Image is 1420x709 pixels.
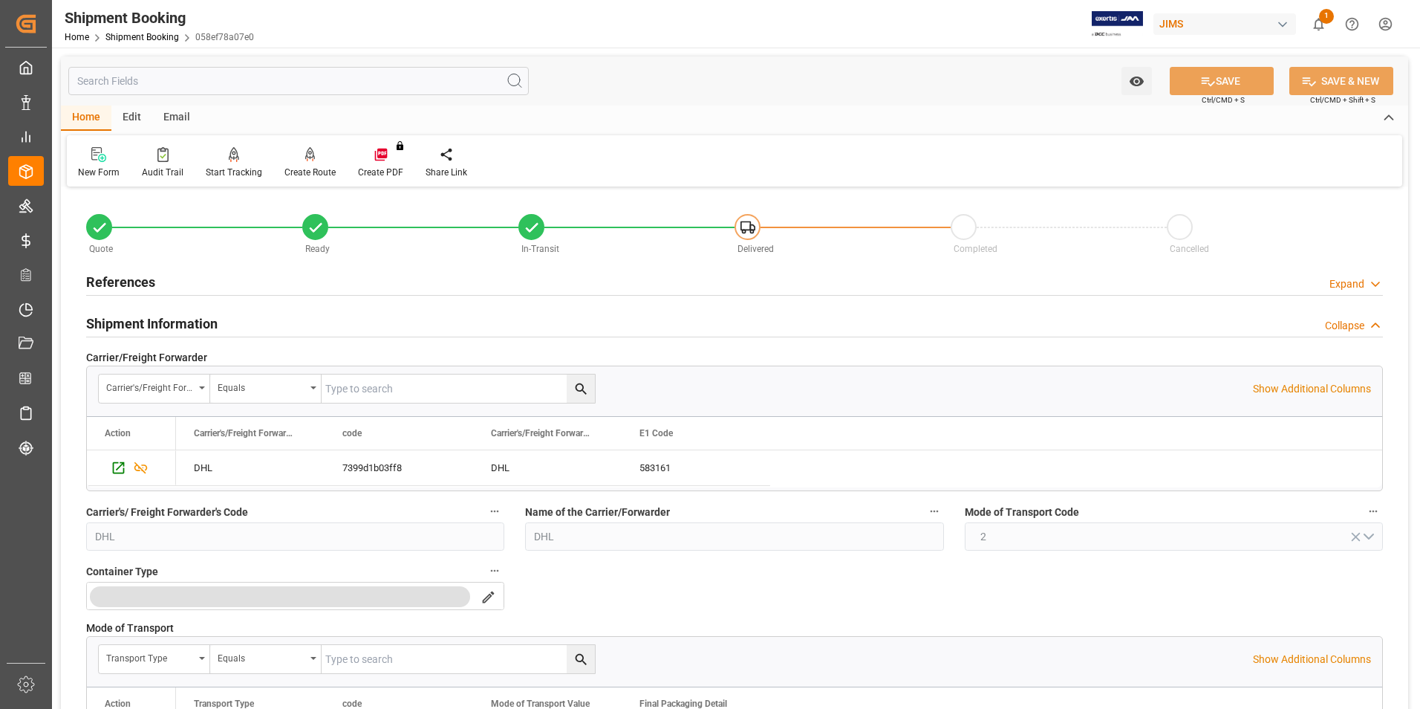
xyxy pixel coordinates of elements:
button: open menu [86,582,504,610]
div: Press SPACE to select this row. [176,450,770,486]
div: Transport Type [106,648,194,665]
button: Mode of Transport Code [1364,502,1383,521]
div: Action [105,699,131,709]
p: Show Additional Columns [1253,652,1371,667]
div: Home [61,106,111,131]
span: Ready [305,244,330,254]
button: search button [472,583,504,611]
div: Equals [218,648,305,665]
div: 7399d1b03ff8 [325,450,473,485]
button: Container Type [485,561,504,580]
button: open menu [99,645,210,673]
input: Type to search [322,375,595,403]
div: 583161 [622,450,770,485]
button: search button [567,645,595,673]
div: JIMS [1153,13,1296,35]
button: Help Center [1335,7,1369,41]
span: Mode of Transport Value [491,699,590,709]
div: Expand [1329,276,1364,292]
span: Carrier's/ Freight Forwarder's Code [86,505,248,520]
span: Mode of Transport Code [965,505,1079,520]
span: Container Type [86,564,158,580]
button: menu-button [87,583,472,611]
button: SAVE & NEW [1289,67,1393,95]
button: Carrier's/ Freight Forwarder's Code [485,502,504,521]
div: Create Route [284,166,336,179]
span: Cancelled [1170,244,1209,254]
span: Carrier's/Freight Forwarder's Code [194,428,293,438]
span: E1 Code [639,428,673,438]
span: Final Packaging Detail [639,699,727,709]
button: SAVE [1170,67,1274,95]
span: Carrier's/Freight Forwarder's Name [491,428,590,438]
span: 1 [1319,9,1334,24]
button: Name of the Carrier/Forwarder [925,502,944,521]
span: Completed [954,244,997,254]
div: Edit [111,106,152,131]
button: open menu [210,375,322,403]
div: Press SPACE to select this row. [87,450,176,486]
input: Search Fields [68,67,529,95]
div: New Form [78,166,120,179]
button: search button [567,375,595,403]
span: Ctrl/CMD + Shift + S [1310,94,1375,106]
button: open menu [210,645,322,673]
span: 2 [973,529,994,545]
div: Action [105,428,131,438]
span: Ctrl/CMD + S [1202,94,1245,106]
img: Exertis%20JAM%20-%20Email%20Logo.jpg_1722504956.jpg [1092,11,1143,37]
span: Transport Type [194,699,254,709]
button: open menu [965,522,1383,551]
div: Email [152,106,201,131]
span: Name of the Carrier/Forwarder [525,505,670,520]
div: Audit Trail [142,166,183,179]
h2: Shipment Information [86,314,218,334]
div: Equals [218,378,305,395]
div: Carrier's/Freight Forwarder's Code [106,378,194,395]
span: code [342,699,362,709]
input: Type to search [322,645,595,673]
a: Shipment Booking [105,32,179,42]
div: Shipment Booking [65,7,254,29]
div: Share Link [426,166,467,179]
a: Home [65,32,89,42]
button: show 1 new notifications [1302,7,1335,41]
span: Quote [89,244,113,254]
span: code [342,428,362,438]
div: DHL [194,451,307,485]
button: open menu [99,375,210,403]
span: Carrier/Freight Forwarder [86,350,207,366]
h2: References [86,272,155,292]
button: JIMS [1153,10,1302,38]
p: Show Additional Columns [1253,381,1371,397]
div: DHL [491,451,604,485]
div: Collapse [1325,318,1364,334]
span: In-Transit [521,244,559,254]
span: Delivered [737,244,774,254]
span: Mode of Transport [86,621,174,636]
div: Start Tracking [206,166,262,179]
button: open menu [1121,67,1152,95]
